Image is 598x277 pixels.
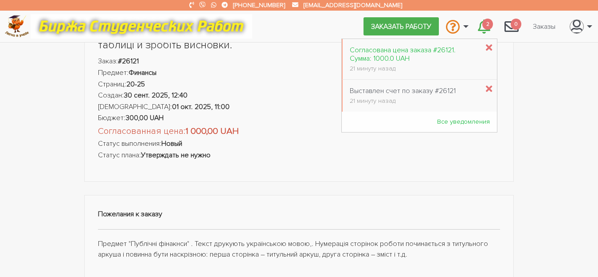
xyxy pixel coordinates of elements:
[161,139,182,148] strong: Новый
[471,14,497,38] a: 2
[141,151,211,160] strong: Утверждать не нужно
[350,98,456,104] div: 21 минуту назад
[125,113,164,122] strong: 300,00 UAH
[497,14,526,38] a: 0
[172,102,230,111] strong: 01 окт. 2025, 11:00
[350,66,479,72] div: 21 минуту назад
[233,1,285,9] a: [PHONE_NUMBER]
[98,138,500,150] li: Статус выполнения:
[98,67,500,79] li: Предмет:
[526,18,563,35] a: Заказы
[343,41,486,77] a: Согласована цена заказа #26121. Сумма: 1000.0 UAH 21 минуту назад
[98,101,500,113] li: [DEMOGRAPHIC_DATA]:
[343,82,463,109] a: Выставлен счет по заказу #26121 21 минуту назад
[5,15,29,38] img: logo-c4363faeb99b52c628a42810ed6dfb4293a56d4e4775eb116515dfe7f33672af.png
[124,91,188,100] strong: 30 сент. 2025, 12:40
[350,46,479,63] div: Согласована цена заказа #26121. Сумма: 1000.0 UAH
[129,68,156,77] strong: Финансы
[304,1,402,9] a: [EMAIL_ADDRESS][DOMAIN_NAME]
[185,126,239,137] strong: 1 000,00 UAH
[430,114,497,130] a: Все уведомления
[98,113,500,124] li: Бюджет:
[511,19,521,30] span: 0
[126,80,145,89] strong: 20-25
[98,79,500,90] li: Страниц:
[363,17,439,35] a: Заказать работу
[98,150,500,161] li: Статус плана:
[98,90,500,101] li: Создан:
[350,87,456,95] div: Выставлен счет по заказу #26121
[482,19,493,30] span: 2
[98,210,162,218] strong: Пожелания к заказу
[31,14,252,39] img: motto-12e01f5a76059d5f6a28199ef077b1f78e012cfde436ab5cf1d4517935686d32.gif
[98,124,500,138] li: Согласованная цена:
[98,56,500,67] li: Заказ:
[118,57,139,66] strong: #26121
